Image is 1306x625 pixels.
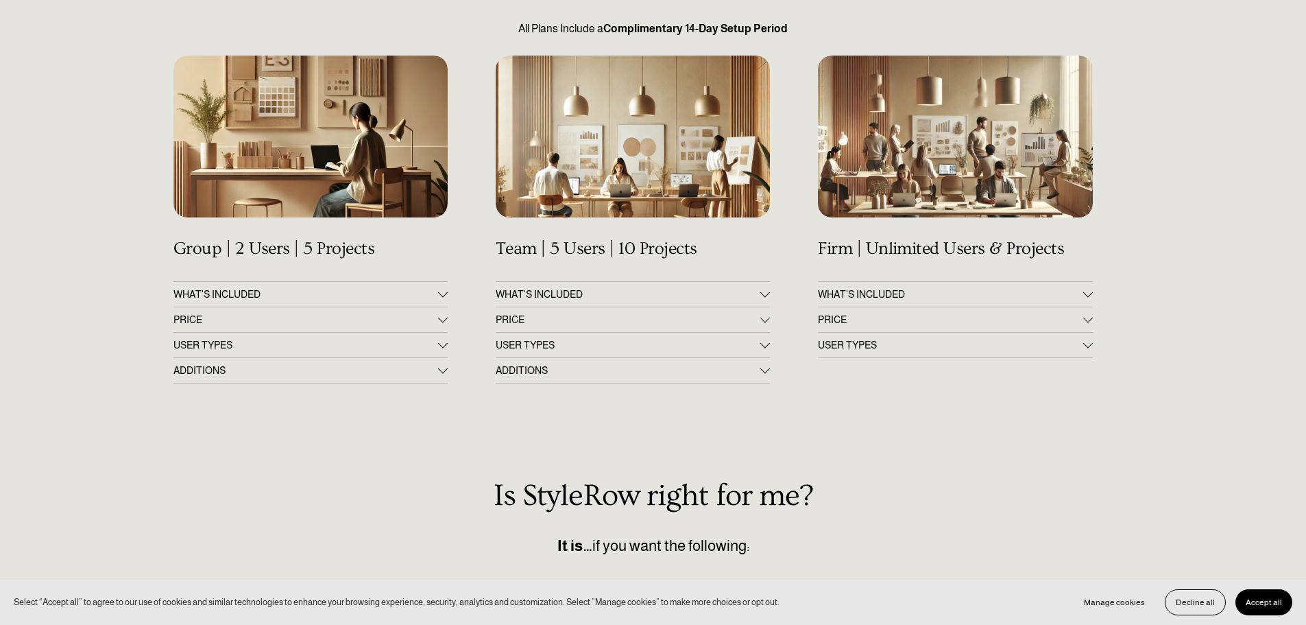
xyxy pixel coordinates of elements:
[1084,598,1145,607] span: Manage cookies
[496,307,770,332] button: PRICE
[173,282,448,307] button: WHAT'S INCLUDED
[1176,598,1215,607] span: Decline all
[173,479,1133,513] h2: Is StyleRow right for me?
[818,333,1092,357] button: USER TYPES
[173,289,438,300] span: WHAT'S INCLUDED
[173,340,438,351] span: USER TYPES
[173,314,438,325] span: PRICE
[173,307,448,332] button: PRICE
[496,282,770,307] button: WHAT'S INCLUDED
[1235,589,1292,615] button: Accept all
[173,358,448,383] button: ADDITIONS
[1165,589,1226,615] button: Decline all
[173,21,1133,37] p: All Plans Include a
[14,595,779,609] p: Select “Accept all” to agree to our use of cookies and similar technologies to enhance your brows...
[1074,589,1155,615] button: Manage cookies
[173,365,438,376] span: ADDITIONS
[818,289,1083,300] span: WHAT’S INCLUDED
[173,333,448,357] button: USER TYPES
[818,307,1092,332] button: PRICE
[496,289,760,300] span: WHAT'S INCLUDED
[603,23,788,34] strong: Complimentary 14-Day Setup Period
[818,239,1092,259] h4: Firm | Unlimited Users & Projects
[173,534,1133,558] p: if you want the following:
[496,333,770,357] button: USER TYPES
[818,282,1092,307] button: WHAT’S INCLUDED
[557,537,592,554] strong: It is…
[496,365,760,376] span: ADDITIONS
[173,239,448,259] h4: Group | 2 Users | 5 Projects
[496,314,760,325] span: PRICE
[818,314,1083,325] span: PRICE
[496,340,760,351] span: USER TYPES
[496,239,770,259] h4: Team | 5 Users | 10 Projects
[496,358,770,383] button: ADDITIONS
[1246,598,1282,607] span: Accept all
[818,340,1083,351] span: USER TYPES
